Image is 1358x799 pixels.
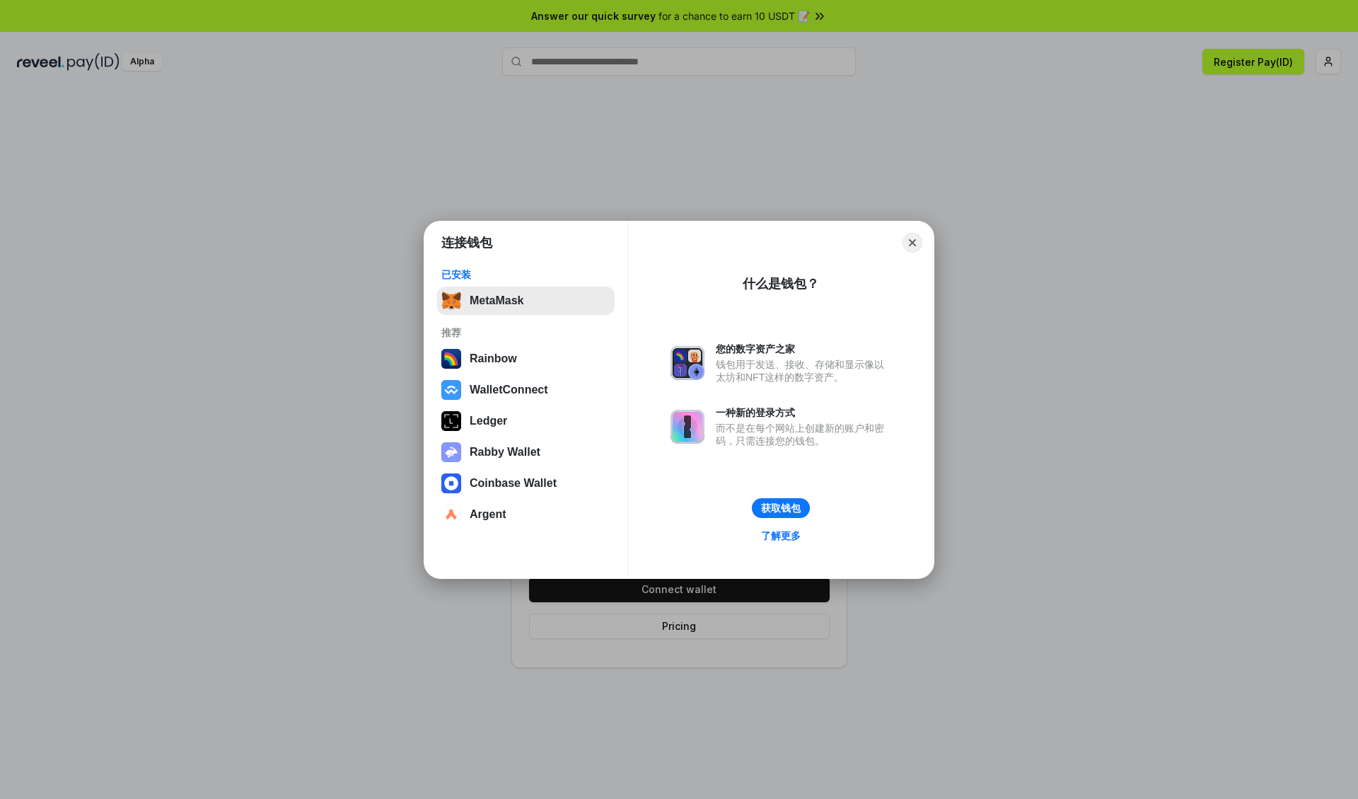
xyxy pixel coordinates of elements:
[441,268,610,281] div: 已安装
[716,406,891,419] div: 一种新的登录方式
[441,380,461,400] img: svg+xml,%3Csvg%20width%3D%2228%22%20height%3D%2228%22%20viewBox%3D%220%200%2028%2028%22%20fill%3D...
[437,500,615,529] button: Argent
[437,376,615,404] button: WalletConnect
[437,469,615,498] button: Coinbase Wallet
[441,291,461,311] img: svg+xml,%3Csvg%20fill%3D%22none%22%20height%3D%2233%22%20viewBox%3D%220%200%2035%2033%22%20width%...
[470,294,523,307] div: MetaMask
[470,415,507,427] div: Ledger
[470,352,517,365] div: Rainbow
[441,505,461,524] img: svg+xml,%3Csvg%20width%3D%2228%22%20height%3D%2228%22%20viewBox%3D%220%200%2028%2028%22%20fill%3D...
[470,384,548,396] div: WalletConnect
[470,477,557,490] div: Coinbase Wallet
[441,349,461,369] img: svg+xml,%3Csvg%20width%3D%22120%22%20height%3D%22120%22%20viewBox%3D%220%200%20120%20120%22%20fil...
[437,345,615,373] button: Rainbow
[716,422,891,447] div: 而不是在每个网站上创建新的账户和密码，只需连接您的钱包。
[743,275,819,292] div: 什么是钱包？
[441,442,461,462] img: svg+xml,%3Csvg%20xmlns%3D%22http%3A%2F%2Fwww.w3.org%2F2000%2Fsvg%22%20fill%3D%22none%22%20viewBox...
[437,287,615,315] button: MetaMask
[671,410,704,444] img: svg+xml,%3Csvg%20xmlns%3D%22http%3A%2F%2Fwww.w3.org%2F2000%2Fsvg%22%20fill%3D%22none%22%20viewBox...
[441,234,492,251] h1: 连接钱包
[671,346,704,380] img: svg+xml,%3Csvg%20xmlns%3D%22http%3A%2F%2Fwww.w3.org%2F2000%2Fsvg%22%20fill%3D%22none%22%20viewBox...
[761,529,801,542] div: 了解更多
[753,527,809,545] a: 了解更多
[470,446,540,459] div: Rabby Wallet
[716,358,891,384] div: 钱包用于发送、接收、存储和显示像以太坊和NFT这样的数字资产。
[441,411,461,431] img: svg+xml,%3Csvg%20xmlns%3D%22http%3A%2F%2Fwww.w3.org%2F2000%2Fsvg%22%20width%3D%2228%22%20height%3...
[752,498,810,518] button: 获取钱包
[441,473,461,493] img: svg+xml,%3Csvg%20width%3D%2228%22%20height%3D%2228%22%20viewBox%3D%220%200%2028%2028%22%20fill%3D...
[903,233,922,253] button: Close
[761,502,801,515] div: 获取钱包
[470,508,506,521] div: Argent
[441,326,610,339] div: 推荐
[716,343,891,355] div: 您的数字资产之家
[437,407,615,435] button: Ledger
[437,438,615,466] button: Rabby Wallet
